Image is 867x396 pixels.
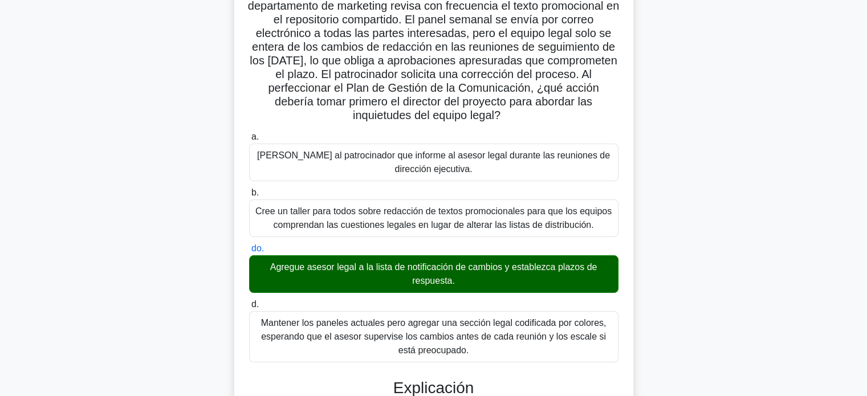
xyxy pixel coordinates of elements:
[261,318,607,355] font: Mantener los paneles actuales pero agregar una sección legal codificada por colores, esperando qu...
[251,299,259,309] font: d.
[257,150,610,174] font: [PERSON_NAME] al patrocinador que informe al asesor legal durante las reuniones de dirección ejec...
[251,132,259,141] font: a.
[255,206,612,230] font: Cree un taller para todos sobre redacción de textos promocionales para que los equipos comprendan...
[251,243,264,253] font: do.
[270,262,597,285] font: Agregue asesor legal a la lista de notificación de cambios y establezca plazos de respuesta.
[251,187,259,197] font: b.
